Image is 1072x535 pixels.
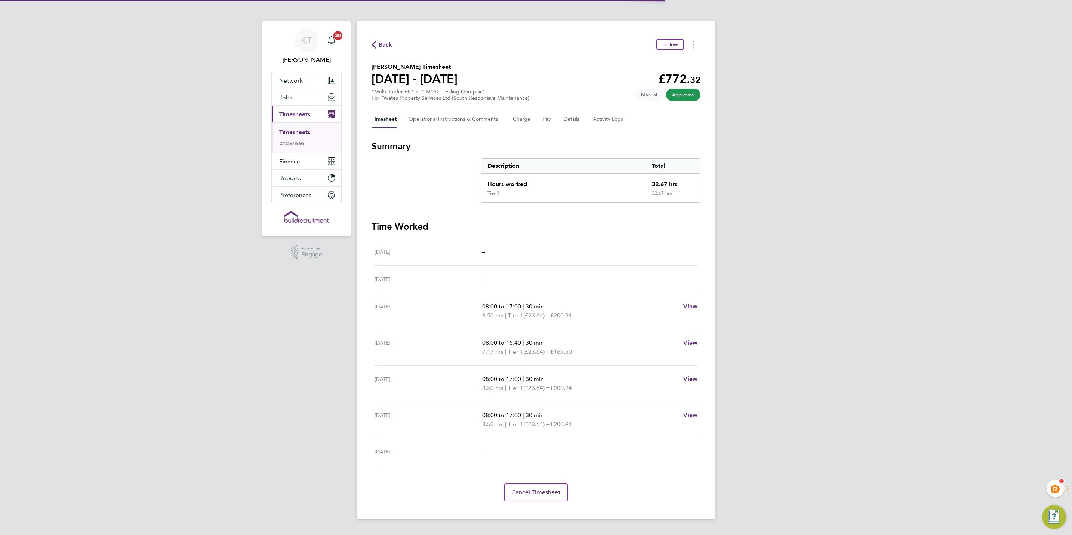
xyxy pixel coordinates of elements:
div: [DATE] [375,375,482,393]
a: View [683,411,697,420]
a: KT[PERSON_NAME] [271,28,342,64]
span: (£23.64) = [523,384,550,391]
div: 32.67 hrs [646,190,700,202]
button: Engage Resource Center [1042,505,1066,529]
span: 8.50 hrs [482,384,503,391]
button: Cancel Timesheet [504,483,568,501]
button: Operational Instructions & Comments [409,110,501,128]
button: Reports [272,170,341,186]
span: | [505,312,506,319]
div: Summary [481,158,700,203]
span: This timesheet was manually created. [635,89,663,101]
div: [DATE] [375,302,482,320]
button: Jobs [272,89,341,105]
span: (£23.64) = [523,312,550,319]
span: 08:00 to 17:00 [482,412,521,419]
div: For "Wates Property Services Ltd (South Responsive Maintenance)" [372,95,532,101]
button: Timesheets [272,106,341,122]
span: View [683,412,697,419]
span: Reports [279,175,301,182]
button: Network [272,72,341,89]
span: KT [301,36,312,45]
button: Finance [272,153,341,169]
nav: Main navigation [262,21,351,236]
span: £200.94 [550,312,572,319]
span: (£23.64) = [523,421,550,428]
a: View [683,338,697,347]
span: | [523,339,524,346]
button: Preferences [272,187,341,203]
span: 30 min [526,412,544,419]
span: 20 [333,31,342,40]
div: Hours worked [481,174,646,190]
span: – [482,276,485,283]
div: 32.67 hrs [646,174,700,190]
a: Timesheets [279,129,310,136]
span: 30 min [526,303,544,310]
button: Charge [513,110,531,128]
h3: Time Worked [372,221,700,233]
a: View [683,302,697,311]
span: 8.50 hrs [482,312,503,319]
span: 08:00 to 17:00 [482,303,521,310]
span: Tier 1 [508,347,523,356]
span: This timesheet has been approved. [666,89,700,101]
h2: [PERSON_NAME] Timesheet [372,62,458,71]
app-decimal: £772. [658,72,700,86]
a: Expenses [279,139,305,146]
div: [DATE] [375,447,482,456]
span: Tier 1 [508,384,523,393]
span: | [505,348,506,355]
div: [DATE] [375,247,482,256]
div: "Multi-Trader BC" at "IM15C - Ealing Disrepair" [372,89,532,101]
a: 20 [324,28,339,52]
span: £200.94 [550,384,572,391]
h1: [DATE] - [DATE] [372,71,458,86]
span: Tier 1 [508,420,523,429]
div: Timesheets [272,122,341,153]
a: View [683,375,697,384]
span: | [505,421,506,428]
span: | [523,303,524,310]
span: 08:00 to 17:00 [482,375,521,382]
button: Details [564,110,581,128]
span: Engage [301,252,322,258]
span: – [482,448,485,455]
div: Description [481,159,646,173]
span: View [683,303,697,310]
span: | [505,384,506,391]
span: (£23.64) = [523,348,550,355]
span: Follow [662,41,678,48]
span: Preferences [279,191,311,199]
div: Total [646,159,700,173]
button: Back [372,40,392,49]
button: Activity Logs [593,110,624,128]
span: Jobs [279,94,292,101]
span: Cancel Timesheet [511,489,561,496]
div: Tier 1 [487,190,500,196]
img: buildrec-logo-retina.png [284,211,329,223]
button: Timesheets Menu [687,39,700,50]
span: £169.50 [550,348,572,355]
section: Timesheet [372,140,700,501]
div: [DATE] [375,338,482,356]
div: [DATE] [375,275,482,284]
button: Pay [543,110,552,128]
span: Back [379,40,392,49]
span: View [683,375,697,382]
a: Powered byEngage [291,245,323,259]
span: | [523,375,524,382]
span: – [482,248,485,255]
span: 7.17 hrs [482,348,503,355]
span: Tier 1 [508,311,523,320]
span: 30 min [526,375,544,382]
span: 08:00 to 15:40 [482,339,521,346]
a: Go to home page [271,211,342,223]
span: View [683,339,697,346]
span: | [523,412,524,419]
h3: Summary [372,140,700,152]
button: Follow [656,39,684,50]
span: Timesheets [279,111,310,118]
span: £200.94 [550,421,572,428]
span: 8.50 hrs [482,421,503,428]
